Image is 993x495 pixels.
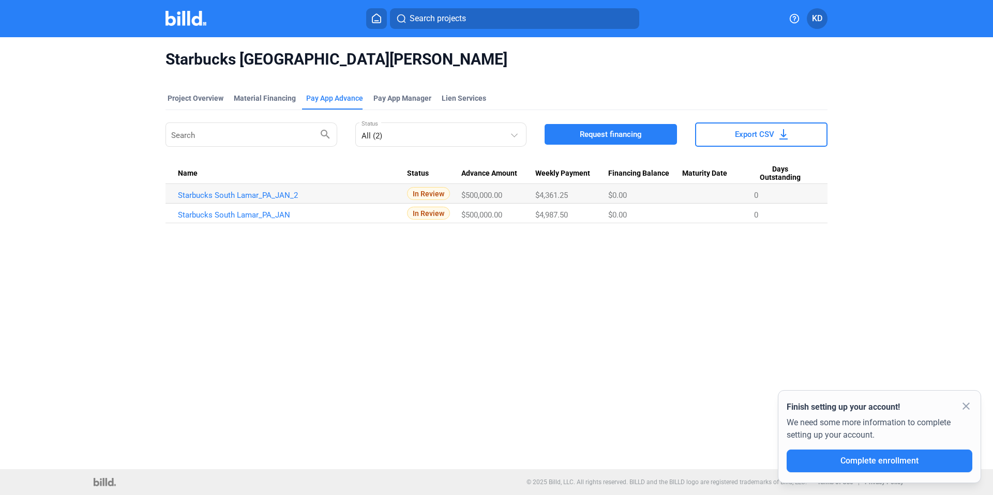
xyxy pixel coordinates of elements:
[178,210,407,220] a: Starbucks South Lamar_PA_JAN
[754,165,806,182] span: Days Outstanding
[735,129,774,140] span: Export CSV
[165,11,206,26] img: Billd Company Logo
[535,210,568,220] span: $4,987.50
[319,128,332,140] mat-icon: search
[442,93,486,103] div: Lien Services
[526,478,807,486] p: © 2025 Billd, LLC. All rights reserved. BILLD and the BILLD logo are registered trademarks of Bil...
[407,207,450,220] span: In Review
[754,191,758,200] span: 0
[754,210,758,220] span: 0
[608,169,669,178] span: Financing Balance
[410,12,466,25] span: Search projects
[168,93,223,103] div: Project Overview
[840,456,919,466] span: Complete enrollment
[373,93,431,103] span: Pay App Manager
[461,169,517,178] span: Advance Amount
[580,129,642,140] span: Request financing
[787,401,972,413] div: Finish setting up your account!
[461,210,502,220] span: $500,000.00
[165,50,827,69] span: Starbucks [GEOGRAPHIC_DATA][PERSON_NAME]
[94,478,116,486] img: logo
[178,169,198,178] span: Name
[407,187,450,200] span: In Review
[407,169,429,178] span: Status
[535,169,590,178] span: Weekly Payment
[787,413,972,450] div: We need some more information to complete setting up your account.
[234,93,296,103] div: Material Financing
[362,131,382,141] mat-select-trigger: All (2)
[960,400,972,412] mat-icon: close
[682,169,727,178] span: Maturity Date
[306,93,363,103] div: Pay App Advance
[812,12,822,25] span: KD
[178,191,407,200] a: Starbucks South Lamar_PA_JAN_2
[535,191,568,200] span: $4,361.25
[461,191,502,200] span: $500,000.00
[608,191,627,200] span: $0.00
[608,210,627,220] span: $0.00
